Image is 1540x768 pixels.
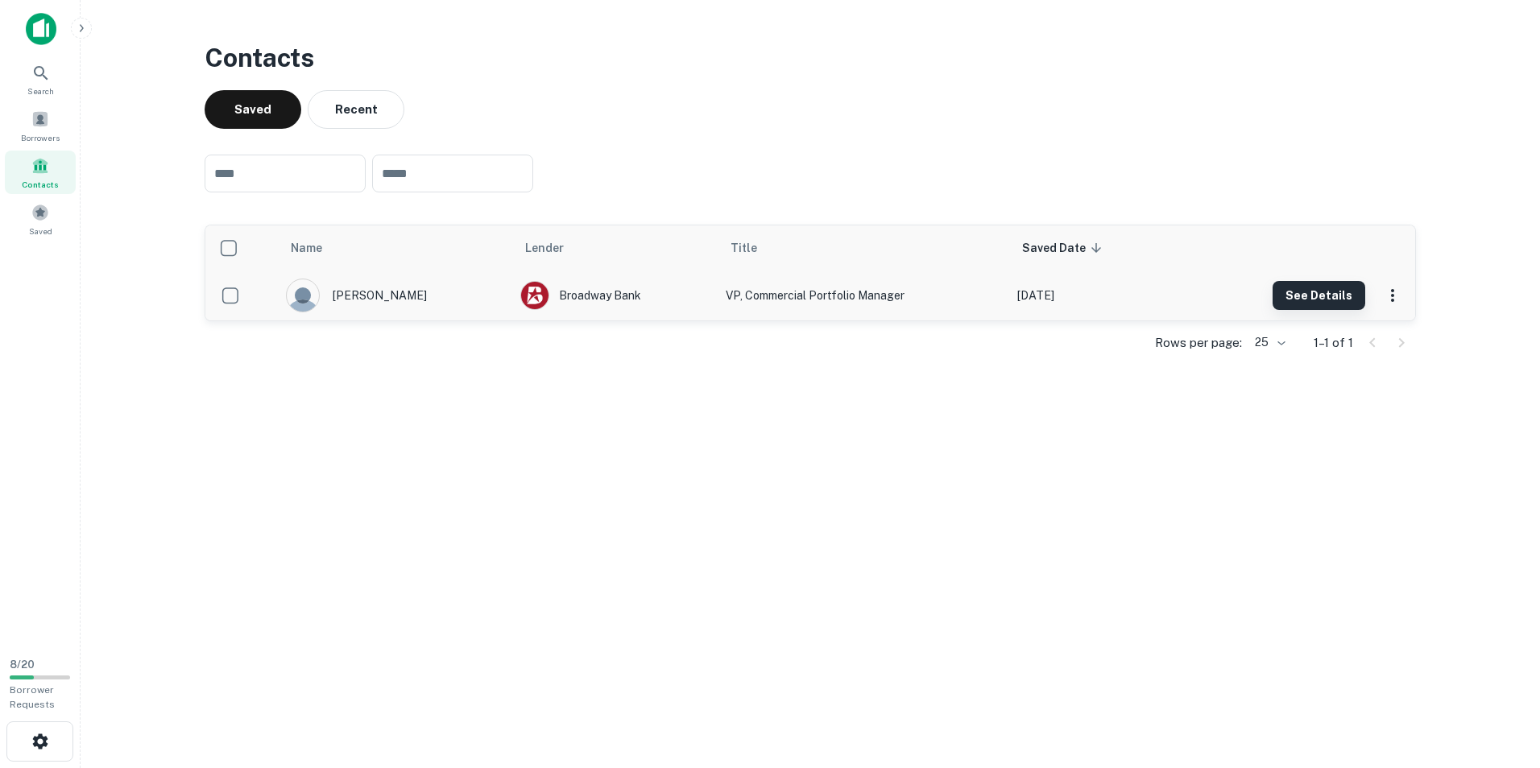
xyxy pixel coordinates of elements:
[1009,225,1174,270] th: Saved Date
[26,13,56,45] img: capitalize-icon.png
[205,90,301,129] button: Saved
[1022,238,1107,258] span: Saved Date
[1273,281,1365,310] button: See Details
[520,281,709,310] div: Broadway Bank
[5,197,76,241] a: Saved
[278,225,513,270] th: Name
[286,279,505,312] div: [PERSON_NAME]
[1155,333,1242,353] p: Rows per page:
[287,279,319,312] img: 9c8pery4andzj6ohjkjp54ma2
[512,225,717,270] th: Lender
[308,90,404,129] button: Recent
[5,57,76,101] a: Search
[22,178,59,191] span: Contacts
[1248,331,1288,354] div: 25
[1009,270,1174,320] td: [DATE]
[5,151,76,194] a: Contacts
[10,659,35,671] span: 8 / 20
[1459,639,1540,716] iframe: Chat Widget
[27,85,54,97] span: Search
[5,104,76,147] a: Borrowers
[525,238,585,258] span: Lender
[1314,333,1353,353] p: 1–1 of 1
[521,282,549,309] img: picture
[29,225,52,237] span: Saved
[205,225,1415,320] div: scrollable content
[731,238,778,258] span: Title
[291,238,343,258] span: Name
[718,270,1009,320] td: VP, Commercial Portfolio Manager
[10,684,55,710] span: Borrower Requests
[718,225,1009,270] th: Title
[21,131,60,144] span: Borrowers
[205,39,1416,77] h3: Contacts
